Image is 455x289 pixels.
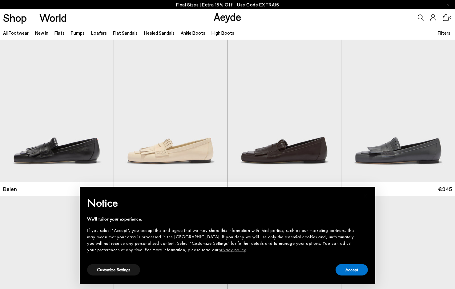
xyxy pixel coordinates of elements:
[3,30,29,36] a: All Footwear
[364,191,368,201] span: ×
[181,30,205,36] a: Ankle Boots
[438,30,450,36] span: Filters
[114,40,227,182] img: Belen Tassel Loafers
[214,10,241,23] a: Aeyde
[219,247,246,253] a: privacy policy
[443,14,449,21] a: 0
[35,30,48,36] a: New In
[39,12,67,23] a: World
[336,264,368,275] button: Accept
[176,1,279,9] p: Final Sizes | Extra 15% Off
[71,30,85,36] a: Pumps
[87,264,140,275] button: Customize Settings
[113,30,138,36] a: Flat Sandals
[3,12,27,23] a: Shop
[91,30,107,36] a: Loafers
[87,227,358,253] div: If you select "Accept", you accept this and agree that we may share this information with third p...
[87,195,358,211] h2: Notice
[3,185,17,193] span: Belen
[438,185,452,193] span: €345
[449,16,452,19] span: 0
[87,216,358,222] div: We'll tailor your experience.
[358,189,373,203] button: Close this notice
[227,40,341,182] img: Belen Tassel Loafers
[211,30,234,36] a: High Boots
[54,30,65,36] a: Flats
[237,2,279,7] span: Navigate to /collections/ss25-final-sizes
[144,30,175,36] a: Heeled Sandals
